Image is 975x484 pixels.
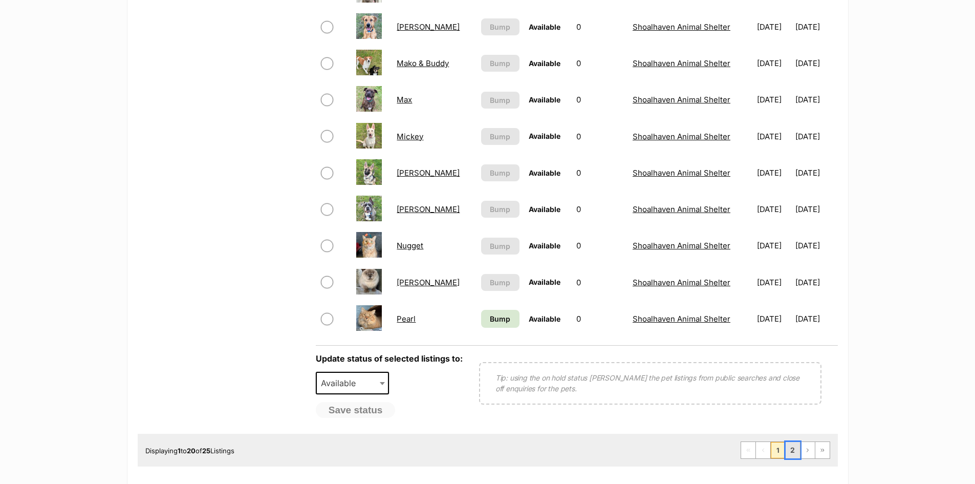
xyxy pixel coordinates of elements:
[490,167,510,178] span: Bump
[397,58,449,68] a: Mako & Buddy
[316,372,389,394] span: Available
[633,58,730,68] a: Shoalhaven Animal Shelter
[397,168,460,178] a: [PERSON_NAME]
[529,278,560,286] span: Available
[529,95,560,104] span: Available
[795,192,837,227] td: [DATE]
[795,228,837,263] td: [DATE]
[795,9,837,45] td: [DATE]
[753,46,794,81] td: [DATE]
[795,265,837,300] td: [DATE]
[490,241,510,251] span: Bump
[481,55,519,72] button: Bump
[633,314,730,324] a: Shoalhaven Animal Shelter
[572,9,627,45] td: 0
[572,119,627,154] td: 0
[753,9,794,45] td: [DATE]
[795,82,837,117] td: [DATE]
[786,442,800,458] a: Page 2
[795,119,837,154] td: [DATE]
[481,18,519,35] button: Bump
[481,128,519,145] button: Bump
[490,313,510,324] span: Bump
[145,447,234,455] span: Displaying to of Listings
[481,274,519,291] button: Bump
[529,59,560,68] span: Available
[753,82,794,117] td: [DATE]
[317,376,366,390] span: Available
[572,228,627,263] td: 0
[795,46,837,81] td: [DATE]
[490,22,510,32] span: Bump
[529,132,560,140] span: Available
[490,277,510,288] span: Bump
[490,95,510,106] span: Bump
[529,241,560,250] span: Available
[633,168,730,178] a: Shoalhaven Animal Shelter
[397,22,460,32] a: [PERSON_NAME]
[397,95,412,104] a: Max
[756,442,770,458] span: Previous page
[481,238,519,255] button: Bump
[490,204,510,215] span: Bump
[316,402,396,418] button: Save status
[753,265,794,300] td: [DATE]
[741,441,830,459] nav: Pagination
[753,155,794,191] td: [DATE]
[397,278,460,287] a: [PERSON_NAME]
[316,353,463,364] label: Update status of selected listings to:
[178,447,181,455] strong: 1
[633,95,730,104] a: Shoalhaven Animal Shelter
[572,192,627,227] td: 0
[481,164,519,181] button: Bump
[753,228,794,263] td: [DATE]
[529,314,560,323] span: Available
[495,372,805,394] p: Tip: using the on hold status [PERSON_NAME] the pet listings from public searches and close off e...
[795,301,837,336] td: [DATE]
[572,82,627,117] td: 0
[795,155,837,191] td: [DATE]
[202,447,210,455] strong: 25
[187,447,196,455] strong: 20
[490,131,510,142] span: Bump
[490,58,510,69] span: Bump
[529,23,560,31] span: Available
[572,46,627,81] td: 0
[753,119,794,154] td: [DATE]
[741,442,755,458] span: First page
[572,265,627,300] td: 0
[529,169,560,177] span: Available
[397,314,416,324] a: Pearl
[397,132,423,141] a: Mickey
[397,204,460,214] a: [PERSON_NAME]
[572,301,627,336] td: 0
[633,204,730,214] a: Shoalhaven Animal Shelter
[800,442,815,458] a: Next page
[753,301,794,336] td: [DATE]
[633,132,730,141] a: Shoalhaven Animal Shelter
[815,442,830,458] a: Last page
[397,241,423,250] a: Nugget
[633,22,730,32] a: Shoalhaven Animal Shelter
[633,278,730,287] a: Shoalhaven Animal Shelter
[572,155,627,191] td: 0
[481,310,519,328] a: Bump
[753,192,794,227] td: [DATE]
[481,92,519,109] button: Bump
[481,201,519,218] button: Bump
[633,241,730,250] a: Shoalhaven Animal Shelter
[529,205,560,214] span: Available
[771,442,785,458] span: Page 1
